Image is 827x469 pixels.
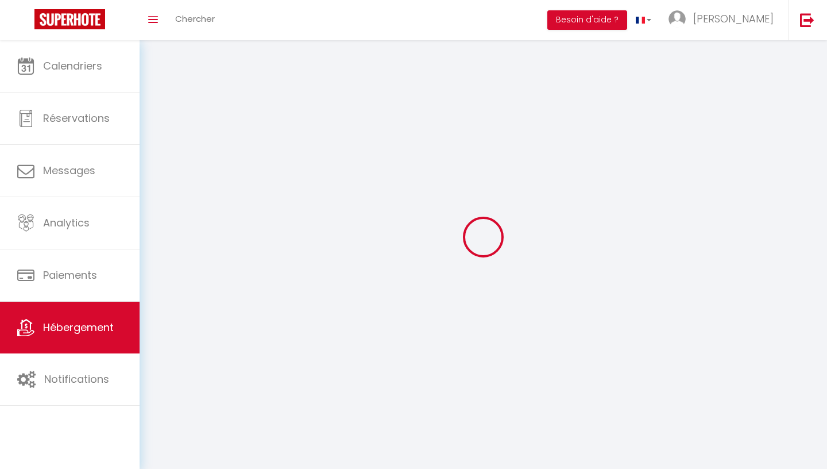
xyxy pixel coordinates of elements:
[778,417,818,460] iframe: Chat
[800,13,814,27] img: logout
[43,163,95,178] span: Messages
[668,10,686,28] img: ...
[43,268,97,282] span: Paiements
[693,11,774,26] span: [PERSON_NAME]
[547,10,627,30] button: Besoin d'aide ?
[43,320,114,335] span: Hébergement
[44,372,109,386] span: Notifications
[175,13,215,25] span: Chercher
[34,9,105,29] img: Super Booking
[43,216,90,230] span: Analytics
[9,5,44,39] button: Ouvrir le widget de chat LiveChat
[43,59,102,73] span: Calendriers
[43,111,110,125] span: Réservations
